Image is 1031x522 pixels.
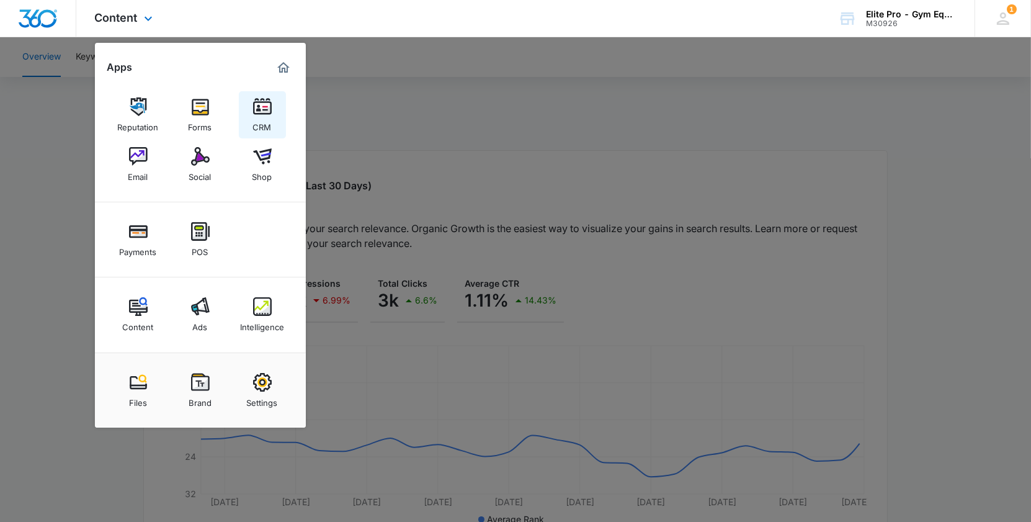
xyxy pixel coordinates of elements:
a: Reputation [115,91,162,138]
div: Settings [247,392,278,408]
div: account name [866,9,957,19]
div: Ads [193,316,208,332]
div: POS [192,241,208,257]
div: Content [123,316,154,332]
a: Forms [177,91,224,138]
div: Brand [189,392,212,408]
a: Email [115,141,162,188]
span: 1 [1007,4,1017,14]
a: Marketing 360® Dashboard [274,58,293,78]
h2: Apps [107,61,133,73]
a: Ads [177,291,224,338]
a: Content [115,291,162,338]
div: notifications count [1007,4,1017,14]
a: Brand [177,367,224,414]
div: Intelligence [240,316,284,332]
a: Files [115,367,162,414]
div: CRM [253,116,272,132]
a: Shop [239,141,286,188]
a: POS [177,216,224,263]
div: Reputation [118,116,159,132]
span: Content [95,11,138,24]
div: Forms [189,116,212,132]
a: Settings [239,367,286,414]
a: CRM [239,91,286,138]
div: Email [128,166,148,182]
div: account id [866,19,957,28]
a: Payments [115,216,162,263]
div: Files [129,392,147,408]
a: Social [177,141,224,188]
div: Payments [120,241,157,257]
a: Intelligence [239,291,286,338]
div: Social [189,166,212,182]
div: Shop [252,166,272,182]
